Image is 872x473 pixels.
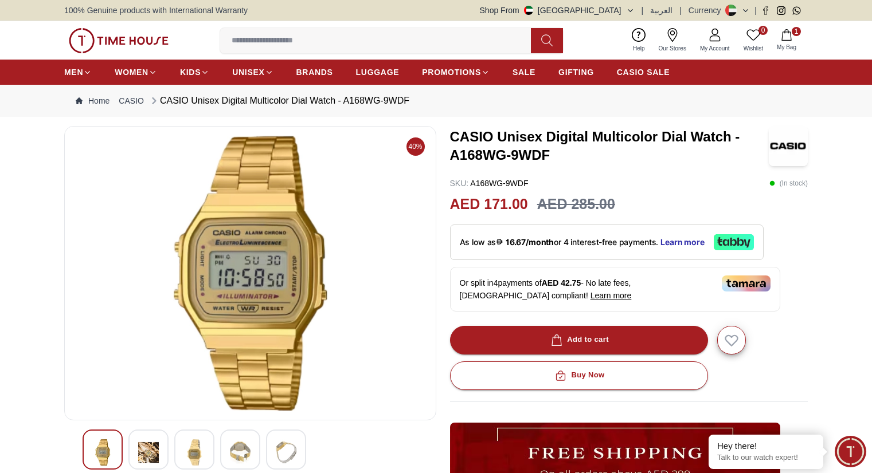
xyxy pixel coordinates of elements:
a: GIFTING [558,62,594,82]
a: Help [626,26,652,55]
button: Shop From[GEOGRAPHIC_DATA] [480,5,635,16]
img: CASIO Unisex Digital Multicolor Dial Watch - A168WG-9WDF [184,439,205,466]
a: 0Wishlist [737,26,770,55]
a: Facebook [761,6,770,15]
img: United Arab Emirates [524,6,533,15]
span: My Bag [772,43,801,52]
span: 40% [406,137,425,156]
a: CASIO [119,95,144,107]
span: 100% Genuine products with International Warranty [64,5,248,16]
img: Tamara [722,275,771,291]
div: Buy Now [553,369,604,382]
h3: AED 285.00 [537,194,615,215]
a: CASIO SALE [617,62,670,82]
button: Add to cart [450,326,708,354]
a: KIDS [180,62,209,82]
span: 0 [758,26,768,35]
a: SALE [513,62,535,82]
p: ( In stock ) [769,178,808,189]
span: SALE [513,66,535,78]
span: UNISEX [232,66,264,78]
span: BRANDS [296,66,333,78]
a: PROMOTIONS [422,62,490,82]
span: GIFTING [558,66,594,78]
button: Buy Now [450,361,708,390]
span: | [754,5,757,16]
span: Learn more [591,291,632,300]
span: 1 [792,27,801,36]
span: Wishlist [739,44,768,53]
div: Currency [689,5,726,16]
a: Our Stores [652,26,693,55]
a: WOMEN [115,62,157,82]
span: | [642,5,644,16]
span: LUGGAGE [356,66,400,78]
button: 1My Bag [770,27,803,54]
nav: Breadcrumb [64,85,808,117]
div: Hey there! [717,440,815,452]
span: Our Stores [654,44,691,53]
a: BRANDS [296,62,333,82]
span: Help [628,44,650,53]
a: MEN [64,62,92,82]
a: UNISEX [232,62,273,82]
h3: CASIO Unisex Digital Multicolor Dial Watch - A168WG-9WDF [450,128,769,164]
span: PROMOTIONS [422,66,481,78]
img: CASIO Unisex Digital Multicolor Dial Watch - A168WG-9WDF [74,136,427,411]
a: LUGGAGE [356,62,400,82]
a: Instagram [777,6,785,15]
img: CASIO Unisex Digital Multicolor Dial Watch - A168WG-9WDF [230,439,251,466]
span: KIDS [180,66,201,78]
a: Home [76,95,110,107]
span: WOMEN [115,66,148,78]
img: ... [69,28,169,53]
div: Add to cart [549,333,609,346]
p: Talk to our watch expert! [717,453,815,463]
img: CASIO Unisex Digital Multicolor Dial Watch - A168WG-9WDF [92,439,113,466]
span: CASIO SALE [617,66,670,78]
span: | [679,5,682,16]
img: CASIO Unisex Digital Multicolor Dial Watch - A168WG-9WDF [276,439,296,466]
h2: AED 171.00 [450,194,528,215]
span: SKU : [450,179,469,188]
span: My Account [695,44,734,53]
img: CASIO Unisex Digital Multicolor Dial Watch - A168WG-9WDF [769,126,808,166]
img: CASIO Unisex Digital Multicolor Dial Watch - A168WG-9WDF [138,439,159,466]
div: Chat Widget [835,436,866,467]
a: Whatsapp [792,6,801,15]
button: العربية [650,5,672,16]
p: A168WG-9WDF [450,178,529,189]
span: MEN [64,66,83,78]
div: CASIO Unisex Digital Multicolor Dial Watch - A168WG-9WDF [148,94,409,108]
span: AED 42.75 [542,278,581,287]
div: Or split in 4 payments of - No late fees, [DEMOGRAPHIC_DATA] compliant! [450,267,780,312]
